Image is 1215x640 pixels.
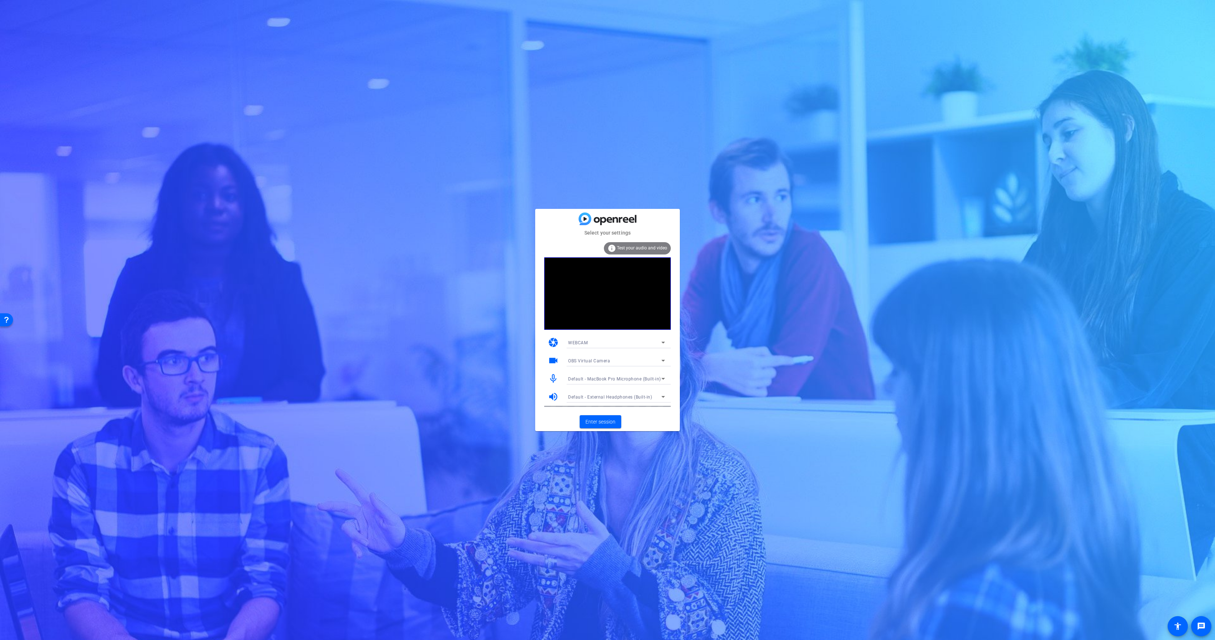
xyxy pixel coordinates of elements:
[1173,622,1182,631] mat-icon: accessibility
[535,229,680,237] mat-card-subtitle: Select your settings
[568,340,588,345] span: WEBCAM
[548,391,559,402] mat-icon: volume_up
[617,245,667,250] span: Test your audio and video
[579,212,636,225] img: blue-gradient.svg
[1197,622,1206,631] mat-icon: message
[548,355,559,366] mat-icon: videocam
[548,337,559,348] mat-icon: camera
[548,373,559,384] mat-icon: mic_none
[568,358,610,363] span: OBS Virtual Camera
[585,418,615,426] span: Enter session
[568,376,661,382] span: Default - MacBook Pro Microphone (Built-in)
[607,244,616,253] mat-icon: info
[580,415,621,428] button: Enter session
[568,395,652,400] span: Default - External Headphones (Built-in)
